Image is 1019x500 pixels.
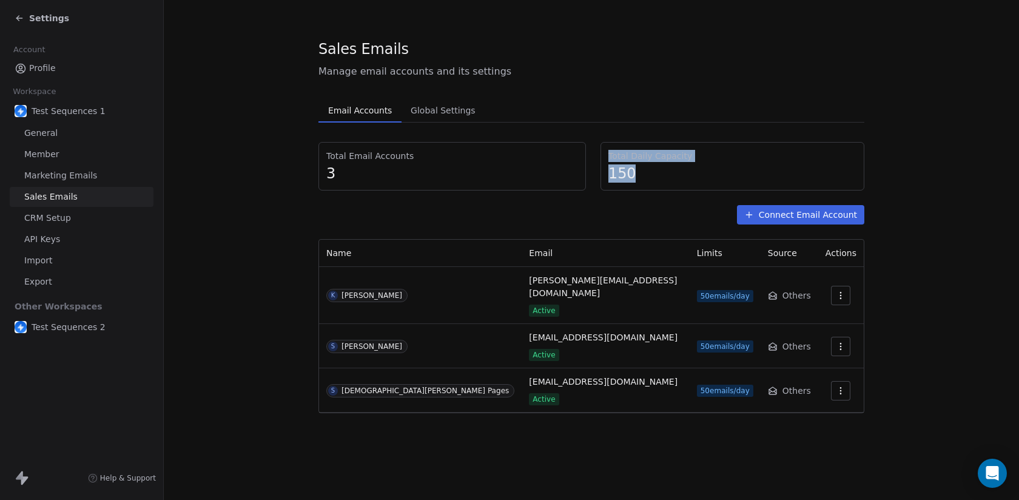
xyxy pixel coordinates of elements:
[10,166,153,186] a: Marketing Emails
[10,123,153,143] a: General
[529,376,678,388] span: [EMAIL_ADDRESS][DOMAIN_NAME]
[10,187,153,207] a: Sales Emails
[737,205,864,225] button: Connect Email Account
[326,248,351,258] span: Name
[10,251,153,271] a: Import
[24,254,52,267] span: Import
[32,321,106,333] span: Test Sequences 2
[318,64,864,79] span: Manage email accounts and its settings
[529,305,559,317] span: Active
[608,164,856,183] span: 150
[782,385,811,397] span: Others
[15,12,69,24] a: Settings
[10,208,153,228] a: CRM Setup
[341,342,402,351] div: [PERSON_NAME]
[29,62,56,75] span: Profile
[406,102,480,119] span: Global Settings
[8,41,50,59] span: Account
[15,321,27,333] img: user_01J93QE9VH11XXZQZDP4TWZEES.jpg
[10,144,153,164] a: Member
[697,290,753,302] span: 50 emails/day
[697,340,753,353] span: 50 emails/day
[100,473,156,483] span: Help & Support
[331,291,335,300] div: K
[29,12,69,24] span: Settings
[24,148,59,161] span: Member
[341,291,402,300] div: [PERSON_NAME]
[331,386,335,396] div: S
[10,297,107,316] span: Other Workspaces
[8,83,61,101] span: Workspace
[529,274,682,300] span: [PERSON_NAME][EMAIL_ADDRESS][DOMAIN_NAME]
[323,102,397,119] span: Email Accounts
[326,164,578,183] span: 3
[24,233,60,246] span: API Keys
[32,105,106,117] span: Test Sequences 1
[978,459,1007,488] div: Open Intercom Messenger
[782,289,811,302] span: Others
[24,127,58,140] span: General
[88,473,156,483] a: Help & Support
[826,248,856,258] span: Actions
[782,340,811,353] span: Others
[529,248,553,258] span: Email
[341,387,509,395] div: [DEMOGRAPHIC_DATA][PERSON_NAME] Pages
[24,169,97,182] span: Marketing Emails
[24,212,71,225] span: CRM Setup
[697,385,753,397] span: 50 emails/day
[24,191,78,203] span: Sales Emails
[608,150,856,162] span: Total Daily Capacity
[318,40,409,58] span: Sales Emails
[529,349,559,361] span: Active
[10,272,153,292] a: Export
[529,331,678,344] span: [EMAIL_ADDRESS][DOMAIN_NAME]
[10,229,153,249] a: API Keys
[15,105,27,117] img: user_01J93QE9VH11XXZQZDP4TWZEES.jpg
[24,275,52,288] span: Export
[768,248,797,258] span: Source
[697,248,722,258] span: Limits
[10,58,153,78] a: Profile
[331,342,335,351] div: S
[529,393,559,405] span: Active
[326,150,578,162] span: Total Email Accounts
